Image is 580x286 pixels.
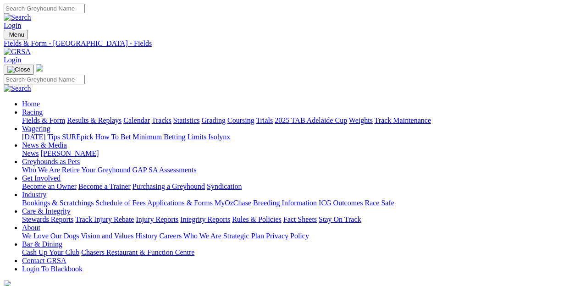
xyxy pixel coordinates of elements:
a: Become an Owner [22,182,77,190]
a: Statistics [173,116,200,124]
a: News [22,149,39,157]
button: Toggle navigation [4,30,28,39]
a: Race Safe [365,199,394,207]
input: Search [4,75,85,84]
a: Privacy Policy [266,232,309,240]
a: Track Injury Rebate [75,215,134,223]
div: About [22,232,576,240]
a: [DATE] Tips [22,133,60,141]
span: Menu [9,31,24,38]
a: Breeding Information [253,199,317,207]
a: Who We Are [183,232,221,240]
a: SUREpick [62,133,93,141]
div: Greyhounds as Pets [22,166,576,174]
a: Integrity Reports [180,215,230,223]
a: Calendar [123,116,150,124]
img: Search [4,84,31,93]
a: Fields & Form [22,116,65,124]
a: Syndication [207,182,242,190]
a: Greyhounds as Pets [22,158,80,165]
a: Cash Up Your Club [22,248,79,256]
img: Close [7,66,30,73]
a: Login To Blackbook [22,265,83,273]
a: How To Bet [95,133,131,141]
a: Schedule of Fees [95,199,145,207]
a: Login [4,56,21,64]
img: GRSA [4,48,31,56]
a: Weights [349,116,373,124]
input: Search [4,4,85,13]
a: Care & Integrity [22,207,71,215]
a: About [22,224,40,231]
a: MyOzChase [215,199,251,207]
a: Contact GRSA [22,257,66,264]
a: Rules & Policies [232,215,282,223]
a: GAP SA Assessments [133,166,197,174]
a: Industry [22,191,46,198]
a: Login [4,22,21,29]
a: Trials [256,116,273,124]
a: Become a Trainer [78,182,131,190]
a: History [135,232,157,240]
a: Who We Are [22,166,60,174]
a: We Love Our Dogs [22,232,79,240]
a: News & Media [22,141,67,149]
div: Wagering [22,133,576,141]
a: ICG Outcomes [319,199,363,207]
img: Search [4,13,31,22]
a: Home [22,100,40,108]
a: Vision and Values [81,232,133,240]
div: Racing [22,116,576,125]
a: Get Involved [22,174,61,182]
img: logo-grsa-white.png [36,64,43,71]
a: Injury Reports [136,215,178,223]
a: 2025 TAB Adelaide Cup [275,116,347,124]
a: Minimum Betting Limits [133,133,206,141]
div: Get Involved [22,182,576,191]
button: Toggle navigation [4,65,34,75]
a: Grading [202,116,226,124]
a: Fields & Form - [GEOGRAPHIC_DATA] - Fields [4,39,576,48]
a: Racing [22,108,43,116]
a: [PERSON_NAME] [40,149,99,157]
a: Track Maintenance [375,116,431,124]
div: Care & Integrity [22,215,576,224]
a: Wagering [22,125,50,132]
a: Bookings & Scratchings [22,199,94,207]
div: Bar & Dining [22,248,576,257]
a: Applications & Forms [147,199,213,207]
a: Careers [159,232,182,240]
a: Fact Sheets [283,215,317,223]
div: News & Media [22,149,576,158]
div: Industry [22,199,576,207]
a: Bar & Dining [22,240,62,248]
a: Isolynx [208,133,230,141]
a: Strategic Plan [223,232,264,240]
a: Retire Your Greyhound [62,166,131,174]
a: Results & Replays [67,116,122,124]
a: Purchasing a Greyhound [133,182,205,190]
a: Stewards Reports [22,215,73,223]
a: Stay On Track [319,215,361,223]
a: Tracks [152,116,171,124]
a: Chasers Restaurant & Function Centre [81,248,194,256]
a: Coursing [227,116,254,124]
